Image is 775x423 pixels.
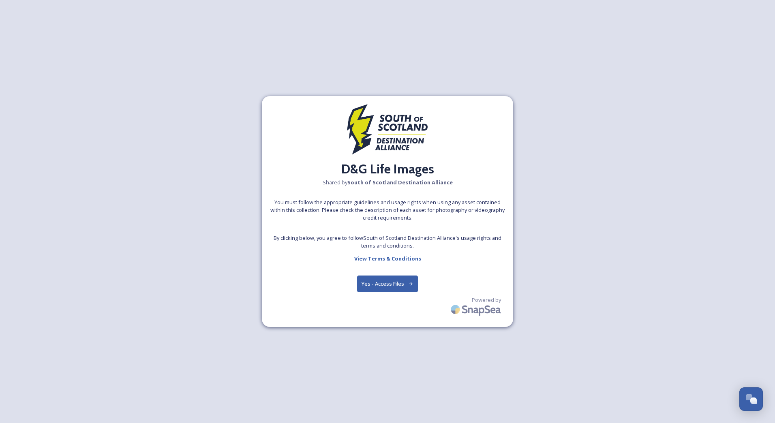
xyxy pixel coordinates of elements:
h2: D&G Life Images [341,159,434,179]
img: SnapSea Logo [448,300,505,319]
strong: View Terms & Conditions [354,255,421,262]
span: You must follow the appropriate guidelines and usage rights when using any asset contained within... [270,199,505,222]
strong: South of Scotland Destination Alliance [347,179,453,186]
button: Yes - Access Files [357,276,418,292]
span: Powered by [472,296,501,304]
span: By clicking below, you agree to follow South of Scotland Destination Alliance 's usage rights and... [270,234,505,250]
a: View Terms & Conditions [354,254,421,263]
span: Shared by [323,179,453,186]
img: 2021_SSH_Destination_colour.png [347,104,428,159]
button: Open Chat [739,387,763,411]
